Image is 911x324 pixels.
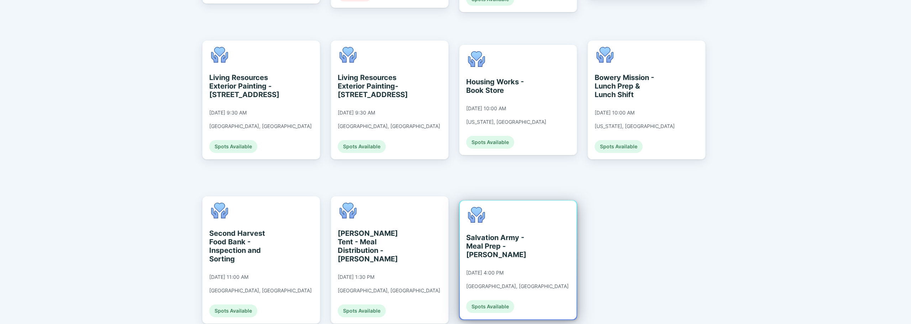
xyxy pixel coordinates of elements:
div: [US_STATE], [GEOGRAPHIC_DATA] [466,119,546,125]
div: Spots Available [466,300,514,313]
div: [US_STATE], [GEOGRAPHIC_DATA] [595,123,675,129]
div: [DATE] 9:30 AM [338,110,375,116]
div: [PERSON_NAME] Tent - Meal Distribution - [PERSON_NAME] [338,229,403,263]
div: Spots Available [595,140,643,153]
div: Bowery Mission - Lunch Prep & Lunch Shift [595,73,660,99]
div: [DATE] 1:30 PM [338,274,374,280]
div: Spots Available [338,140,386,153]
div: [GEOGRAPHIC_DATA], [GEOGRAPHIC_DATA] [209,123,312,129]
div: [DATE] 4:00 PM [466,270,504,276]
div: Spots Available [466,136,514,149]
div: [GEOGRAPHIC_DATA], [GEOGRAPHIC_DATA] [466,283,569,290]
div: [DATE] 9:30 AM [209,110,247,116]
div: [GEOGRAPHIC_DATA], [GEOGRAPHIC_DATA] [338,123,440,129]
div: [GEOGRAPHIC_DATA], [GEOGRAPHIC_DATA] [209,287,312,294]
div: [DATE] 10:00 AM [466,105,506,112]
div: [GEOGRAPHIC_DATA], [GEOGRAPHIC_DATA] [338,287,440,294]
div: Second Harvest Food Bank - Inspection and Sorting [209,229,274,263]
div: Spots Available [209,140,257,153]
div: Spots Available [209,304,257,317]
div: Housing Works - Book Store [466,78,531,95]
div: Salvation Army - Meal Prep - [PERSON_NAME] [466,233,531,259]
div: [DATE] 11:00 AM [209,274,248,280]
div: Living Resources Exterior Painting - [STREET_ADDRESS] [209,73,274,99]
div: [DATE] 10:00 AM [595,110,634,116]
div: Living Resources Exterior Painting- [STREET_ADDRESS] [338,73,403,99]
div: Spots Available [338,304,386,317]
